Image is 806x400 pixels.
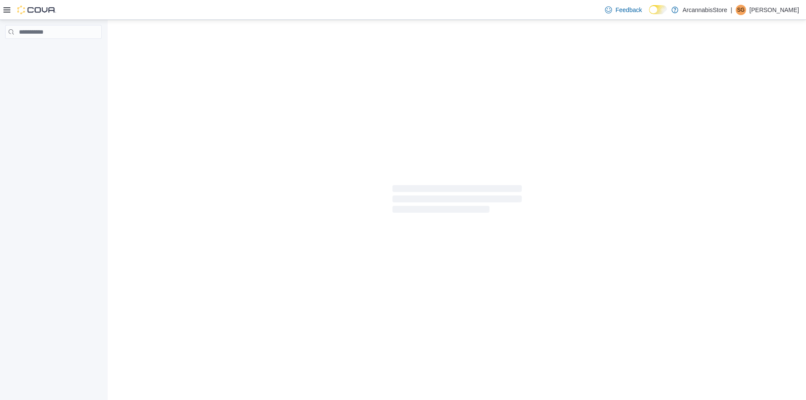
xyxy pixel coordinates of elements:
p: [PERSON_NAME] [750,5,799,15]
nav: Complex example [5,41,102,61]
span: Loading [392,187,522,214]
div: Sanira Gunasekara [736,5,746,15]
img: Cova [17,6,56,14]
span: SG [737,5,744,15]
span: Dark Mode [649,14,649,15]
a: Feedback [602,1,645,19]
input: Dark Mode [649,5,667,14]
p: ArcannabisStore [683,5,728,15]
p: | [731,5,732,15]
span: Feedback [615,6,642,14]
